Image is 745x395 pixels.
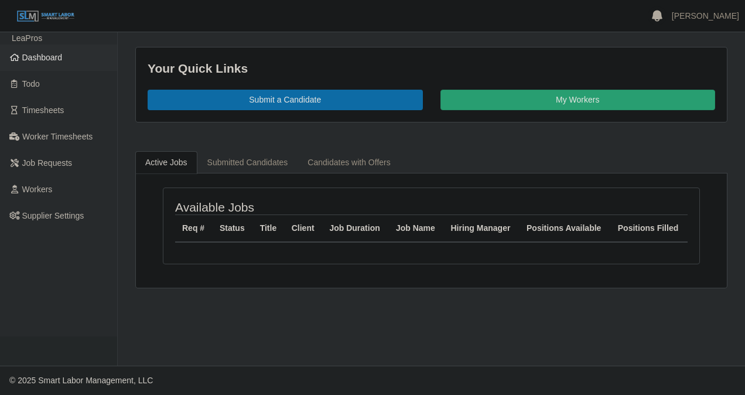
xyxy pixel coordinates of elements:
[672,10,739,22] a: [PERSON_NAME]
[22,211,84,220] span: Supplier Settings
[22,79,40,88] span: Todo
[389,214,444,242] th: Job Name
[520,214,611,242] th: Positions Available
[135,151,197,174] a: Active Jobs
[16,10,75,23] img: SLM Logo
[22,53,63,62] span: Dashboard
[148,90,423,110] a: Submit a Candidate
[253,214,285,242] th: Title
[285,214,323,242] th: Client
[298,151,400,174] a: Candidates with Offers
[22,132,93,141] span: Worker Timesheets
[175,214,213,242] th: Req #
[322,214,389,242] th: Job Duration
[22,185,53,194] span: Workers
[443,214,520,242] th: Hiring Manager
[175,200,378,214] h4: Available Jobs
[440,90,716,110] a: My Workers
[213,214,253,242] th: Status
[22,158,73,168] span: Job Requests
[197,151,298,174] a: Submitted Candidates
[9,376,153,385] span: © 2025 Smart Labor Management, LLC
[22,105,64,115] span: Timesheets
[611,214,688,242] th: Positions Filled
[12,33,42,43] span: LeaPros
[148,59,715,78] div: Your Quick Links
